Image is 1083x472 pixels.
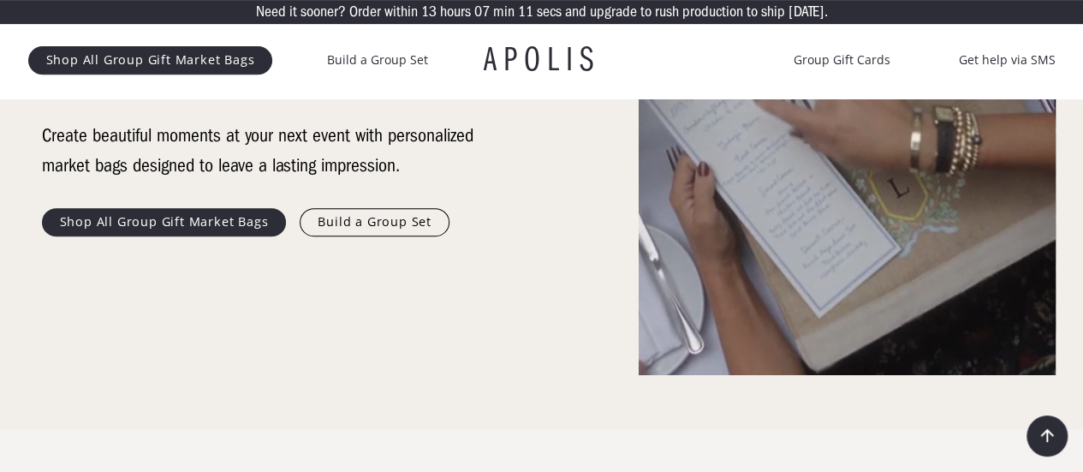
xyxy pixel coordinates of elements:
p: and upgrade to rush production to ship [DATE]. [565,4,828,20]
p: min [493,4,515,20]
p: 13 [421,4,437,20]
a: Build a Group Set [300,208,449,236]
p: Need it sooner? Order within [256,4,418,20]
a: Group Gift Cards [794,50,890,70]
a: APOLIS [484,43,600,77]
div: Create beautiful moments at your next event with personalized market bags designed to leave a las... [42,121,487,181]
p: hours [440,4,471,20]
a: Shop All Group Gift Market Bags [42,208,287,236]
a: Shop All Group Gift Market Bags [28,46,273,74]
a: Build a Group Set [327,50,428,70]
p: 07 [474,4,490,20]
a: Get help via SMS [959,50,1056,70]
p: secs [537,4,562,20]
p: 11 [518,4,533,20]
